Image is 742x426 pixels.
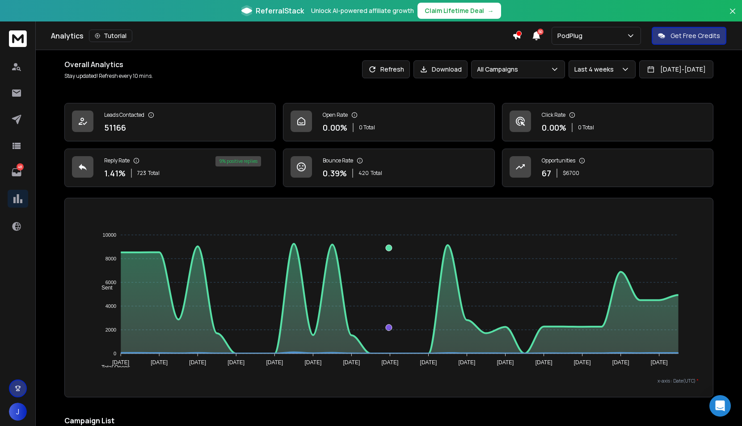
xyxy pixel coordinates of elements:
p: 67 [542,167,551,179]
p: PodPlug [557,31,586,40]
tspan: [DATE] [343,359,360,366]
tspan: 4000 [105,303,116,309]
span: → [488,6,494,15]
p: Last 4 weeks [574,65,617,74]
h2: Campaign List [64,415,713,426]
tspan: 8000 [105,256,116,261]
p: 51166 [104,121,126,134]
tspan: 10000 [103,232,117,238]
button: Close banner [727,5,738,27]
p: Reply Rate [104,157,130,164]
p: 1.41 % [104,167,126,179]
p: 0 Total [359,124,375,131]
p: x-axis : Date(UTC) [79,378,699,384]
tspan: 0 [114,351,116,356]
tspan: [DATE] [574,359,591,366]
a: Bounce Rate0.39%420Total [283,149,494,187]
tspan: [DATE] [612,359,629,366]
a: Open Rate0.00%0 Total [283,103,494,141]
tspan: [DATE] [459,359,476,366]
p: Stay updated! Refresh every 10 mins. [64,72,153,80]
p: Get Free Credits [670,31,720,40]
p: Leads Contacted [104,111,144,119]
span: Sent [95,285,113,291]
p: 48 [17,163,24,170]
button: Claim Lifetime Deal→ [417,3,501,19]
tspan: [DATE] [189,359,206,366]
button: Download [413,60,468,78]
span: 723 [137,170,146,177]
a: Click Rate0.00%0 Total [502,103,713,141]
p: Click Rate [542,111,565,119]
button: [DATE]-[DATE] [639,60,713,78]
a: Reply Rate1.41%723Total9% positive replies [64,149,276,187]
a: Opportunities67$6700 [502,149,713,187]
div: Analytics [51,30,512,42]
tspan: [DATE] [305,359,322,366]
a: 48 [8,163,25,181]
p: Refresh [380,65,404,74]
button: Refresh [362,60,410,78]
tspan: [DATE] [228,359,245,366]
tspan: [DATE] [151,359,168,366]
span: ReferralStack [256,5,304,16]
tspan: [DATE] [651,359,668,366]
p: $ 6700 [563,170,579,177]
tspan: [DATE] [535,359,552,366]
span: Total [371,170,382,177]
p: Download [432,65,462,74]
tspan: 6000 [105,280,116,285]
p: All Campaigns [477,65,522,74]
p: Bounce Rate [323,157,353,164]
span: Total Opens [95,364,130,371]
p: 0 Total [578,124,594,131]
tspan: [DATE] [266,359,283,366]
p: Open Rate [323,111,348,119]
button: Tutorial [89,30,132,42]
span: Total [148,170,160,177]
span: 50 [537,29,544,35]
tspan: [DATE] [382,359,399,366]
button: J [9,403,27,421]
div: 9 % positive replies [215,156,261,166]
h1: Overall Analytics [64,59,153,70]
span: 420 [358,170,369,177]
p: 0.00 % [542,121,566,134]
tspan: [DATE] [420,359,437,366]
tspan: [DATE] [112,359,129,366]
a: Leads Contacted51166 [64,103,276,141]
p: Opportunities [542,157,575,164]
p: 0.39 % [323,167,347,179]
tspan: 2000 [105,327,116,332]
p: Unlock AI-powered affiliate growth [311,6,414,15]
div: Open Intercom Messenger [709,395,731,417]
p: 0.00 % [323,121,347,134]
tspan: [DATE] [497,359,514,366]
button: Get Free Credits [652,27,726,45]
